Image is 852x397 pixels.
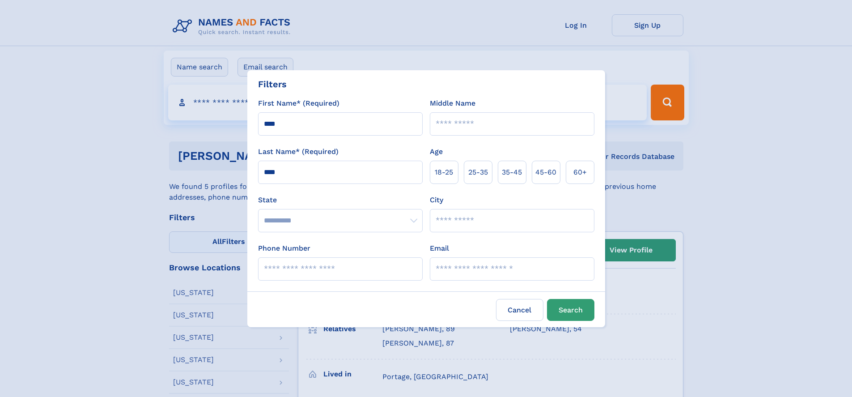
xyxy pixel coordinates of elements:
[258,146,339,157] label: Last Name* (Required)
[258,77,287,91] div: Filters
[502,167,522,178] span: 35‑45
[258,98,339,109] label: First Name* (Required)
[430,98,475,109] label: Middle Name
[258,243,310,254] label: Phone Number
[547,299,594,321] button: Search
[430,146,443,157] label: Age
[496,299,543,321] label: Cancel
[430,243,449,254] label: Email
[535,167,556,178] span: 45‑60
[435,167,453,178] span: 18‑25
[430,195,443,205] label: City
[468,167,488,178] span: 25‑35
[573,167,587,178] span: 60+
[258,195,423,205] label: State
